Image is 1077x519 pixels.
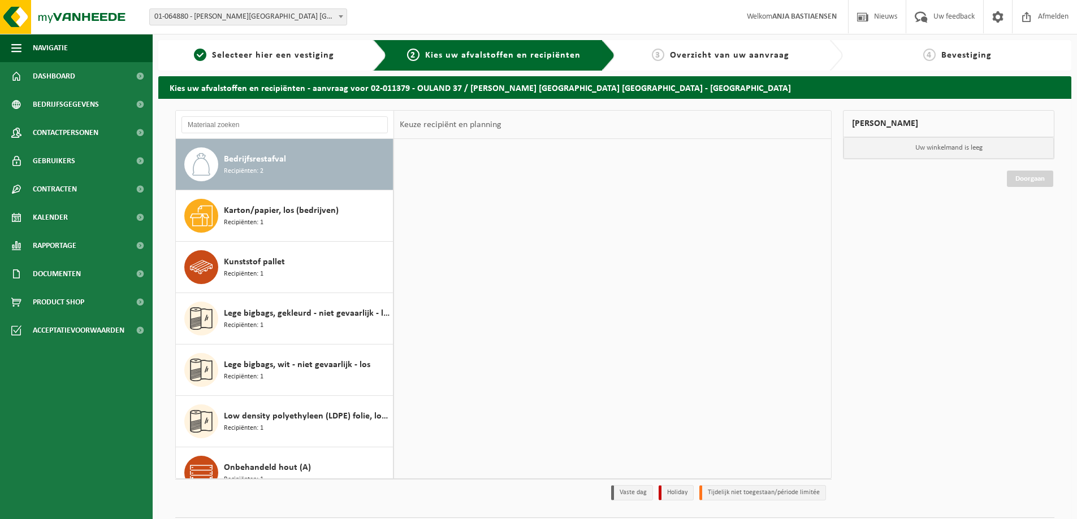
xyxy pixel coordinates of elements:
[699,485,826,500] li: Tijdelijk niet toegestaan/période limitée
[33,175,77,203] span: Contracten
[611,485,653,500] li: Vaste dag
[224,269,263,280] span: Recipiënten: 1
[164,49,364,62] a: 1Selecteer hier een vestiging
[407,49,419,61] span: 2
[224,409,390,423] span: Low density polyethyleen (LDPE) folie, los, naturel
[158,76,1071,98] h2: Kies uw afvalstoffen en recipiënten - aanvraag voor 02-011379 - OULAND 37 / [PERSON_NAME] [GEOGRA...
[224,320,263,331] span: Recipiënten: 1
[33,147,75,175] span: Gebruikers
[843,110,1054,137] div: [PERSON_NAME]
[224,423,263,434] span: Recipiënten: 1
[224,358,370,372] span: Lege bigbags, wit - niet gevaarlijk - los
[224,204,339,217] span: Karton/papier, los (bedrijven)
[659,485,694,500] li: Holiday
[33,90,99,119] span: Bedrijfsgegevens
[176,242,393,293] button: Kunststof pallet Recipiënten: 1
[176,293,393,344] button: Lege bigbags, gekleurd - niet gevaarlijk - los Recipiënten: 1
[224,474,263,485] span: Recipiënten: 1
[1007,171,1053,187] a: Doorgaan
[149,8,347,25] span: 01-064880 - C. STEINWEG BELGIUM - ANTWERPEN
[394,111,507,139] div: Keuze recipiënt en planning
[941,51,992,60] span: Bevestiging
[844,137,1054,159] p: Uw winkelmand is leeg
[176,344,393,396] button: Lege bigbags, wit - niet gevaarlijk - los Recipiënten: 1
[176,396,393,447] button: Low density polyethyleen (LDPE) folie, los, naturel Recipiënten: 1
[33,288,84,316] span: Product Shop
[33,316,124,344] span: Acceptatievoorwaarden
[224,461,311,474] span: Onbehandeld hout (A)
[181,116,388,133] input: Materiaal zoeken
[224,255,285,269] span: Kunststof pallet
[33,34,68,62] span: Navigatie
[212,51,334,60] span: Selecteer hier een vestiging
[224,372,263,382] span: Recipiënten: 1
[33,119,98,147] span: Contactpersonen
[176,190,393,242] button: Karton/papier, los (bedrijven) Recipiënten: 1
[176,139,393,190] button: Bedrijfsrestafval Recipiënten: 2
[652,49,664,61] span: 3
[224,217,263,228] span: Recipiënten: 1
[923,49,936,61] span: 4
[194,49,206,61] span: 1
[33,62,75,90] span: Dashboard
[224,166,263,177] span: Recipiënten: 2
[425,51,581,60] span: Kies uw afvalstoffen en recipiënten
[176,447,393,499] button: Onbehandeld hout (A) Recipiënten: 1
[224,307,390,320] span: Lege bigbags, gekleurd - niet gevaarlijk - los
[33,203,68,232] span: Kalender
[33,260,81,288] span: Documenten
[150,9,347,25] span: 01-064880 - C. STEINWEG BELGIUM - ANTWERPEN
[33,232,76,260] span: Rapportage
[224,152,286,166] span: Bedrijfsrestafval
[772,12,837,21] strong: ANJA BASTIAENSEN
[670,51,789,60] span: Overzicht van uw aanvraag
